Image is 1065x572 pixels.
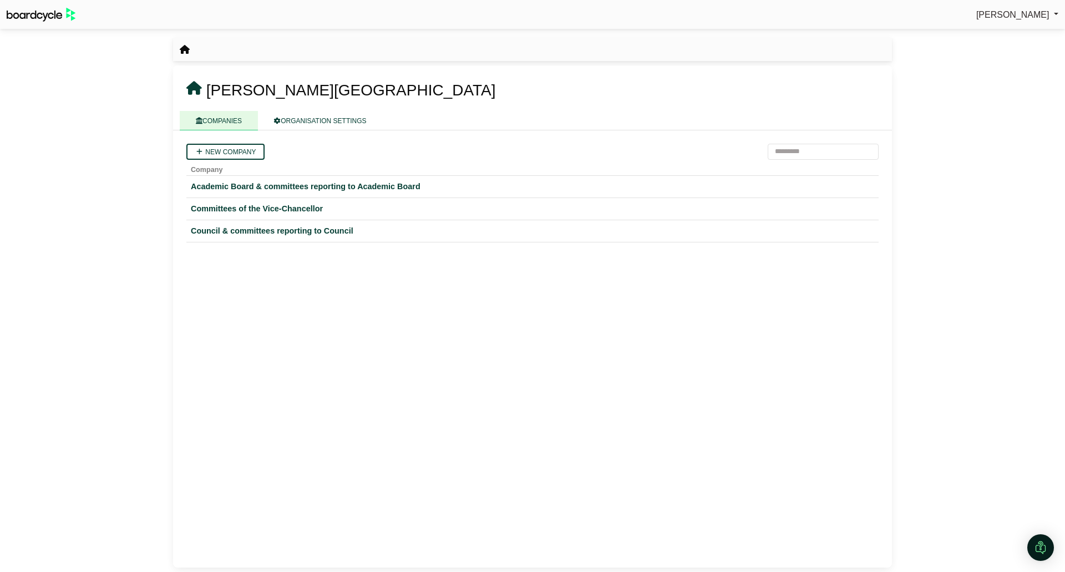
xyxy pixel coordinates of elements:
[191,225,874,237] a: Council & committees reporting to Council
[186,160,879,176] th: Company
[186,144,265,160] a: New company
[206,82,496,99] span: [PERSON_NAME][GEOGRAPHIC_DATA]
[191,203,874,215] a: Committees of the Vice-Chancellor
[180,43,190,57] nav: breadcrumb
[180,111,258,130] a: COMPANIES
[976,10,1049,19] span: [PERSON_NAME]
[1027,534,1054,561] div: Open Intercom Messenger
[7,8,75,22] img: BoardcycleBlackGreen-aaafeed430059cb809a45853b8cf6d952af9d84e6e89e1f1685b34bfd5cb7d64.svg
[976,8,1058,22] a: [PERSON_NAME]
[191,180,874,193] a: Academic Board & committees reporting to Academic Board
[258,111,382,130] a: ORGANISATION SETTINGS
